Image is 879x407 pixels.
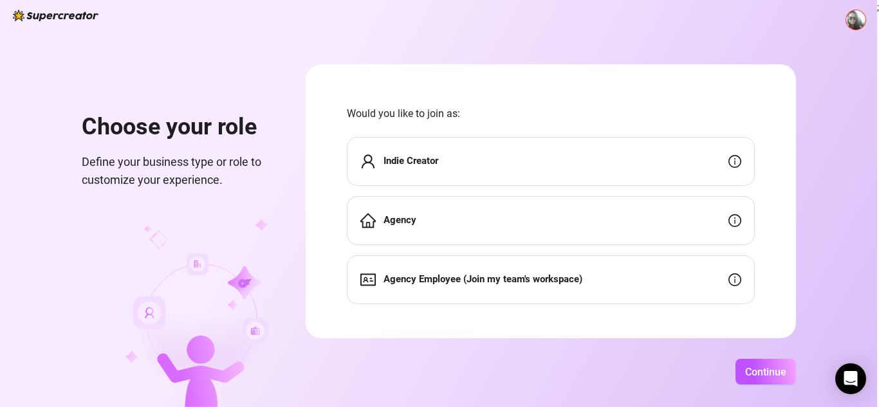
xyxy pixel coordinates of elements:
span: home [360,213,376,228]
img: logo [13,10,98,21]
span: info-circle [728,155,741,168]
span: Define your business type or role to customize your experience. [82,153,275,190]
span: Would you like to join as: [347,105,755,122]
span: user [360,154,376,169]
strong: Indie Creator [384,155,438,167]
div: Open Intercom Messenger [835,363,866,394]
img: ACg8ocLdccZTaORxVN0Ca3RwUOedAzjl4ppyJAlaQEobV4Vlgwfe0Zo=s96-c [846,10,865,30]
span: Continue [745,366,786,378]
span: info-circle [728,214,741,227]
span: idcard [360,272,376,287]
h1: Choose your role [82,113,275,141]
span: info-circle [728,273,741,286]
strong: Agency [384,214,416,226]
button: Continue [736,359,796,384]
strong: Agency Employee (Join my team's workspace) [384,273,582,285]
